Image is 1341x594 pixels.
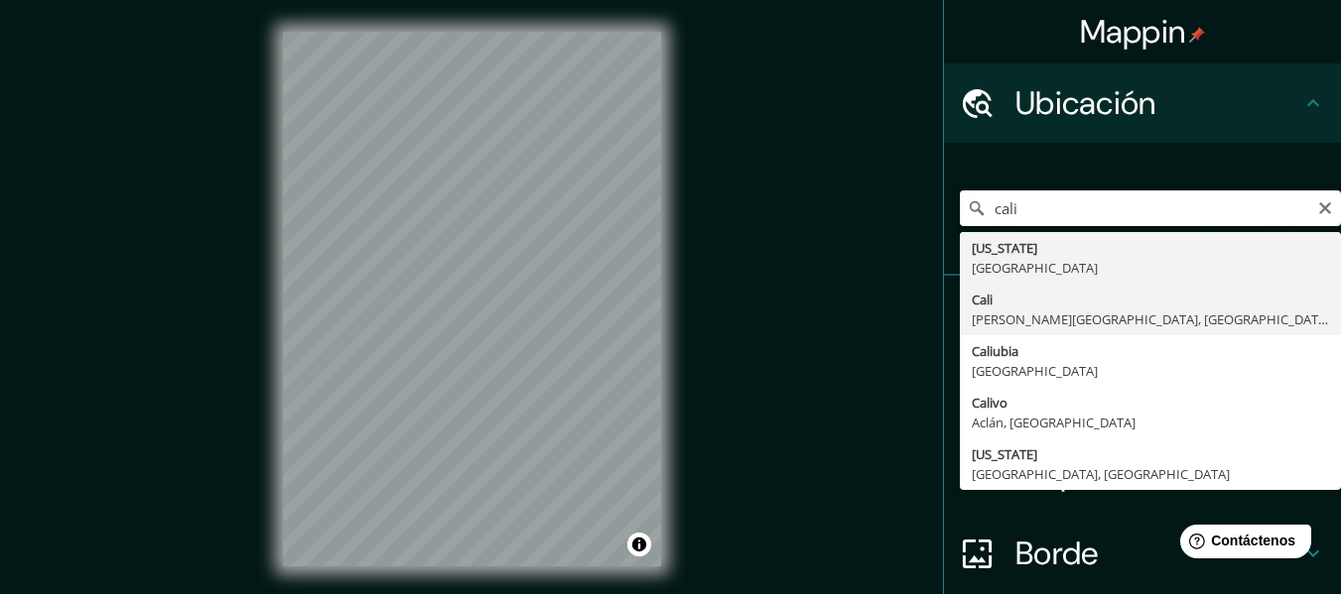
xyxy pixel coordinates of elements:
[944,63,1341,143] div: Ubicación
[972,259,1098,277] font: [GEOGRAPHIC_DATA]
[972,465,1230,483] font: [GEOGRAPHIC_DATA], [GEOGRAPHIC_DATA]
[972,394,1007,412] font: Calivo
[972,310,1330,328] font: [PERSON_NAME][GEOGRAPHIC_DATA], [GEOGRAPHIC_DATA]
[944,434,1341,514] div: Disposición
[1015,533,1099,574] font: Borde
[972,362,1098,380] font: [GEOGRAPHIC_DATA]
[944,276,1341,355] div: Patas
[1015,82,1156,124] font: Ubicación
[972,414,1136,431] font: Aclán, [GEOGRAPHIC_DATA]
[972,445,1037,463] font: [US_STATE]
[1164,517,1319,572] iframe: Lanzador de widgets de ayuda
[1189,27,1205,43] img: pin-icon.png
[960,190,1341,226] input: Elige tu ciudad o zona
[972,239,1037,257] font: [US_STATE]
[972,342,1018,360] font: Caliubia
[627,533,651,556] button: Activar o desactivar atribución
[1080,11,1186,53] font: Mappin
[283,32,661,566] canvas: Mapa
[944,355,1341,434] div: Estilo
[972,291,993,308] font: Cali
[944,514,1341,593] div: Borde
[1317,197,1333,216] button: Claro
